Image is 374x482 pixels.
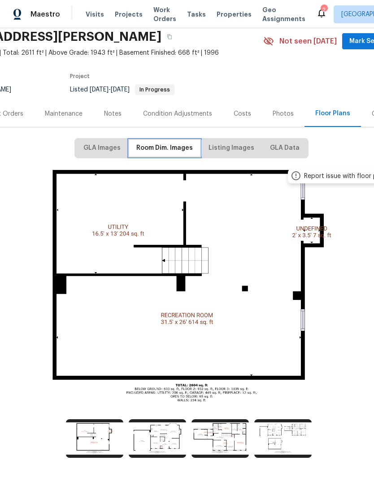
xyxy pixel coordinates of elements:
[136,143,193,154] span: Room Dim. Images
[161,29,178,45] button: Copy Address
[263,140,307,156] button: GLA Data
[104,109,122,118] div: Notes
[45,109,83,118] div: Maintenance
[136,87,174,92] span: In Progress
[201,140,261,156] button: Listing Images
[187,11,206,17] span: Tasks
[321,5,327,14] div: 2
[30,10,60,19] span: Maestro
[86,10,104,19] span: Visits
[209,143,254,154] span: Listing Images
[217,10,252,19] span: Properties
[191,419,249,458] img: https://cabinet-assets.s3.amazonaws.com/production/storage/9b1ec5d7-2e80-4808-bf0a-fa0ddd65a85c.p...
[76,140,128,156] button: GLA Images
[129,140,200,156] button: Room Dim. Images
[90,87,130,93] span: -
[66,419,123,458] img: https://cabinet-assets.s3.amazonaws.com/production/storage/d9f30591-b9bc-475c-aced-9804ee4195aa.p...
[70,74,90,79] span: Project
[83,143,121,154] span: GLA Images
[143,109,212,118] div: Condition Adjustments
[111,87,130,93] span: [DATE]
[315,109,350,118] div: Floor Plans
[273,109,294,118] div: Photos
[254,419,312,458] img: https://cabinet-assets.s3.amazonaws.com/production/storage/339c21fb-6040-40ba-afa3-2323c852d50f.p...
[270,143,300,154] span: GLA Data
[153,5,176,23] span: Work Orders
[90,87,109,93] span: [DATE]
[234,109,251,118] div: Costs
[262,5,305,23] span: Geo Assignments
[115,10,143,19] span: Projects
[279,37,337,46] span: Not seen [DATE]
[70,87,174,93] span: Listed
[129,419,186,458] img: https://cabinet-assets.s3.amazonaws.com/production/storage/441d9e2c-b90d-41f2-b296-77890b8fb3e0.p...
